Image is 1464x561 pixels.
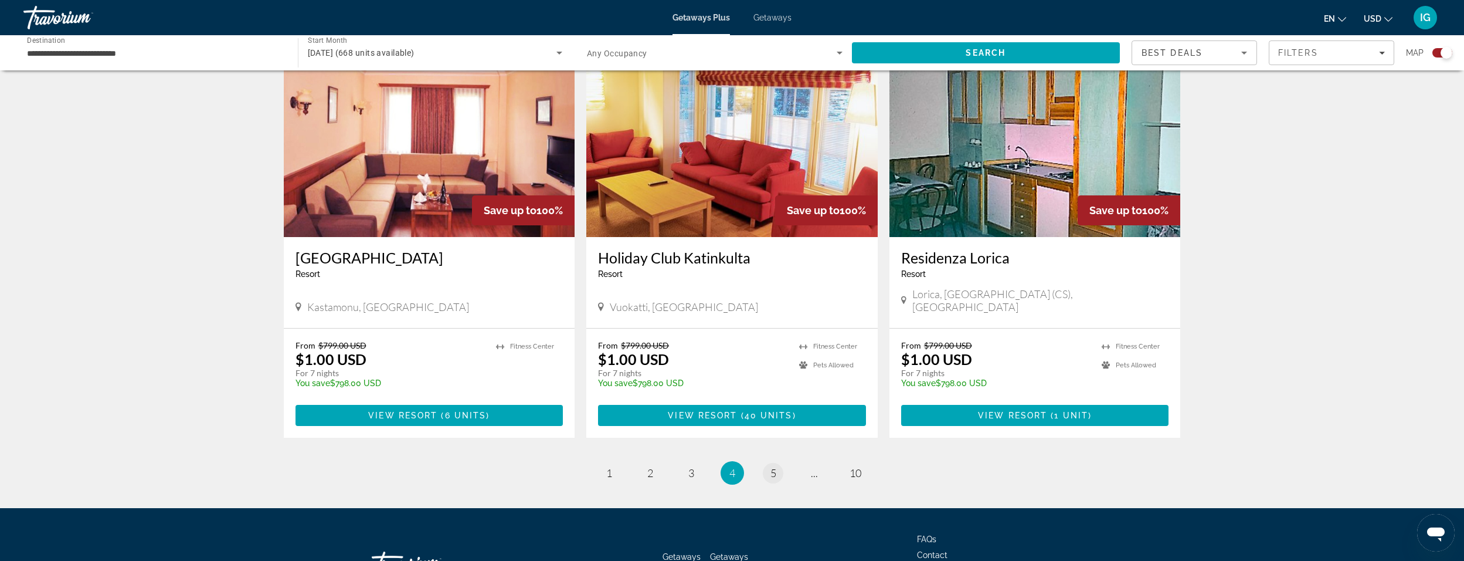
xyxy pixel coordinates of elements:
[484,204,536,217] span: Save up to
[368,411,437,420] span: View Resort
[1324,14,1335,23] span: en
[917,535,936,544] a: FAQs
[1278,48,1318,58] span: Filters
[295,350,366,368] p: $1.00 USD
[901,249,1169,266] a: Residenza Lorica
[308,48,415,58] span: [DATE] (668 units available)
[668,411,737,420] span: View Resort
[1410,5,1441,30] button: User Menu
[598,368,787,378] p: For 7 nights
[729,467,735,479] span: 4
[27,36,65,44] span: Destination
[318,340,366,350] span: $799.00 USD
[1089,204,1142,217] span: Save up to
[672,13,730,22] a: Getaways Plus
[917,550,947,560] a: Contact
[852,42,1120,63] button: Search
[295,269,320,279] span: Resort
[1269,40,1394,65] button: Filters
[587,49,647,58] span: Any Occupancy
[598,269,623,279] span: Resort
[307,300,469,313] span: Kastamonu, [GEOGRAPHIC_DATA]
[1116,343,1160,350] span: Fitness Center
[598,378,787,388] p: $798.00 USD
[295,368,485,378] p: For 7 nights
[737,411,796,420] span: ( )
[598,340,618,350] span: From
[901,340,921,350] span: From
[598,405,866,426] button: View Resort(40 units)
[1142,48,1203,58] span: Best Deals
[813,361,854,369] span: Pets Allowed
[472,195,575,225] div: 100%
[901,269,926,279] span: Resort
[1417,514,1455,552] iframe: Button to launch messaging window
[598,350,669,368] p: $1.00 USD
[901,378,1091,388] p: $798.00 USD
[753,13,792,22] a: Getaways
[23,2,141,33] a: Travorium
[598,249,866,266] a: Holiday Club Katinkulta
[295,340,315,350] span: From
[295,378,485,388] p: $798.00 USD
[901,350,972,368] p: $1.00 USD
[1047,411,1092,420] span: ( )
[1420,12,1431,23] span: IG
[1116,361,1156,369] span: Pets Allowed
[510,343,554,350] span: Fitness Center
[850,467,861,479] span: 10
[598,378,633,388] span: You save
[813,343,857,350] span: Fitness Center
[770,467,776,479] span: 5
[1142,46,1247,60] mat-select: Sort by
[1078,195,1180,225] div: 100%
[295,249,563,266] a: [GEOGRAPHIC_DATA]
[295,378,330,388] span: You save
[284,49,575,237] img: Ilgaz Mountain Resort
[621,340,669,350] span: $799.00 USD
[1324,10,1346,27] button: Change language
[901,368,1091,378] p: For 7 nights
[295,405,563,426] button: View Resort(6 units)
[1364,10,1392,27] button: Change currency
[445,411,487,420] span: 6 units
[606,467,612,479] span: 1
[889,49,1181,237] img: Residenza Lorica
[647,467,653,479] span: 2
[1364,14,1381,23] span: USD
[688,467,694,479] span: 3
[901,378,936,388] span: You save
[437,411,490,420] span: ( )
[284,461,1181,485] nav: Pagination
[610,300,758,313] span: Vuokatti, [GEOGRAPHIC_DATA]
[308,36,347,45] span: Start Month
[745,411,793,420] span: 40 units
[586,49,878,237] img: Holiday Club Katinkulta
[924,340,972,350] span: $799.00 USD
[912,288,1169,313] span: Lorica, [GEOGRAPHIC_DATA] (CS), [GEOGRAPHIC_DATA]
[1406,45,1424,61] span: Map
[978,411,1047,420] span: View Resort
[787,204,840,217] span: Save up to
[27,46,283,60] input: Select destination
[1054,411,1088,420] span: 1 unit
[966,48,1006,58] span: Search
[811,467,818,479] span: ...
[775,195,878,225] div: 100%
[901,405,1169,426] button: View Resort(1 unit)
